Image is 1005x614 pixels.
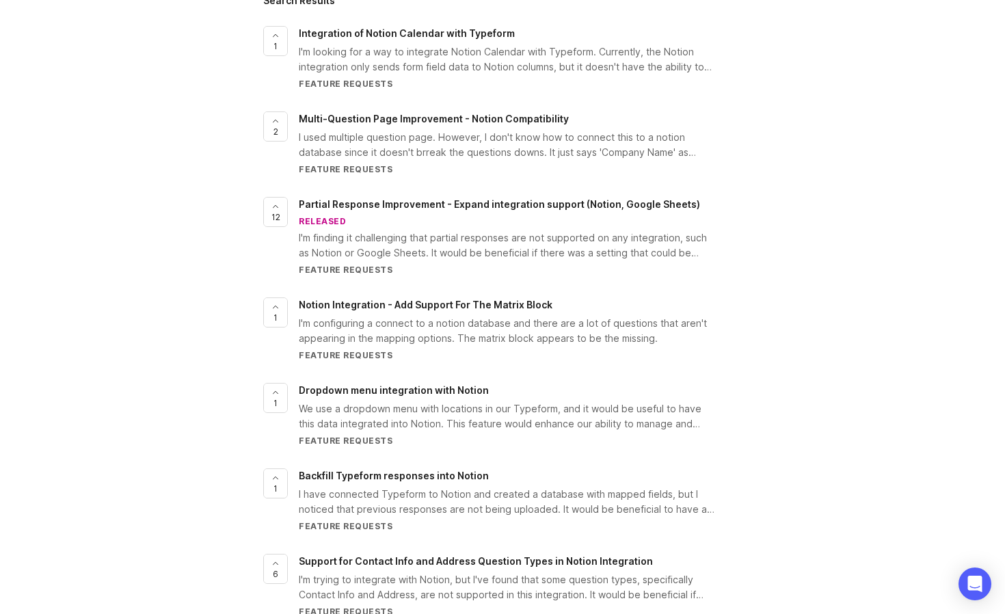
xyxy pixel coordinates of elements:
[273,312,278,323] span: 1
[263,383,288,413] button: 1
[263,297,288,328] button: 1
[299,383,742,446] a: Dropdown menu integration with NotionWe use a dropdown menu with locations in our Typeform, and i...
[299,78,717,90] div: Feature Requests
[299,197,742,276] a: Partial Response Improvement - Expand integration support (Notion, Google Sheets)releasedI'm find...
[299,487,717,517] div: I have connected Typeform to Notion and created a database with mapped fields, but I noticed that...
[263,197,288,227] button: 12
[299,297,742,361] a: Notion Integration - Add Support For The Matrix BlockI'm configuring a connect to a notion databa...
[299,572,717,602] div: I'm trying to integrate with Notion, but I've found that some question types, specifically Contac...
[271,211,280,223] span: 12
[299,468,742,532] a: Backfill Typeform responses into NotionI have connected Typeform to Notion and created a database...
[299,264,717,276] div: Feature Requests
[299,299,552,310] span: Notion Integration - Add Support For The Matrix Block
[273,126,278,137] span: 2
[263,468,288,498] button: 1
[299,27,515,39] span: Integration of Notion Calendar with Typeform
[299,555,653,567] span: Support for Contact Info and Address Question Types in Notion Integration
[299,130,717,160] div: I used multiple question page. However, I don't know how to connect this to a notion database sin...
[299,384,489,396] span: Dropdown menu integration with Notion
[273,568,278,580] span: 6
[299,520,717,532] div: Feature Requests
[299,349,717,361] div: Feature Requests
[273,397,278,409] span: 1
[273,40,278,52] span: 1
[273,483,278,494] span: 1
[299,470,489,481] span: Backfill Typeform responses into Notion
[299,111,742,175] a: Multi-Question Page Improvement - Notion CompatibilityI used multiple question page. However, I d...
[299,230,717,261] div: I'm finding it challenging that partial responses are not supported on any integration, such as N...
[299,435,717,446] div: Feature Requests
[299,163,717,175] div: Feature Requests
[263,554,288,584] button: 6
[263,111,288,142] button: 2
[299,198,700,210] span: Partial Response Improvement - Expand integration support (Notion, Google Sheets)
[959,568,991,600] div: Open Intercom Messenger
[299,44,717,75] div: I'm looking for a way to integrate Notion Calendar with Typeform. Currently, the Notion integrati...
[299,316,717,346] div: I'm configuring a connect to a notion database and there are a lot of questions that aren't appea...
[299,26,742,90] a: Integration of Notion Calendar with TypeformI'm looking for a way to integrate Notion Calendar wi...
[263,26,288,56] button: 1
[299,401,717,431] div: We use a dropdown menu with locations in our Typeform, and it would be useful to have this data i...
[299,113,569,124] span: Multi-Question Page Improvement - Notion Compatibility
[299,215,346,227] div: released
